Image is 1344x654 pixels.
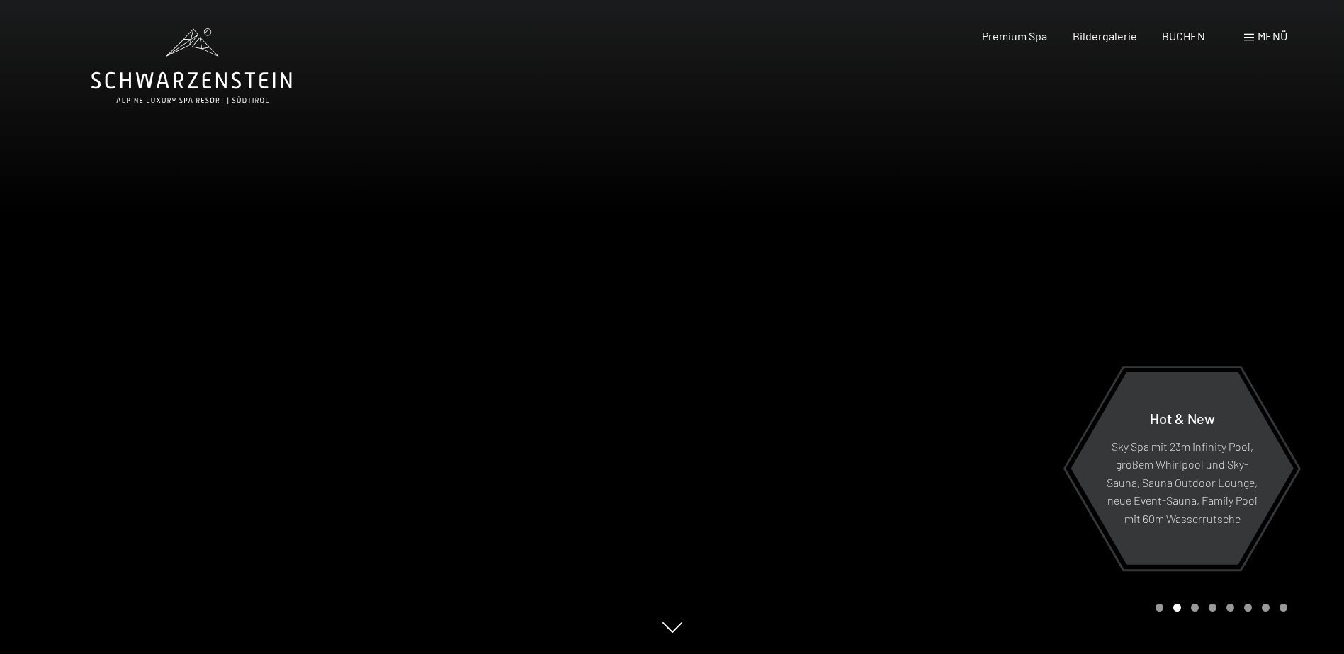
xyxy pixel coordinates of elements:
a: Premium Spa [982,29,1047,42]
a: Hot & New Sky Spa mit 23m Infinity Pool, großem Whirlpool und Sky-Sauna, Sauna Outdoor Lounge, ne... [1070,371,1294,566]
div: Carousel Page 6 [1244,604,1252,612]
div: Carousel Page 4 [1209,604,1216,612]
a: Bildergalerie [1073,29,1137,42]
div: Carousel Page 1 [1156,604,1163,612]
span: Menü [1258,29,1287,42]
span: Hot & New [1150,409,1215,426]
div: Carousel Pagination [1151,604,1287,612]
div: Carousel Page 8 [1280,604,1287,612]
div: Carousel Page 7 [1262,604,1270,612]
div: Carousel Page 2 (Current Slide) [1173,604,1181,612]
a: BUCHEN [1162,29,1205,42]
div: Carousel Page 5 [1226,604,1234,612]
div: Carousel Page 3 [1191,604,1199,612]
p: Sky Spa mit 23m Infinity Pool, großem Whirlpool und Sky-Sauna, Sauna Outdoor Lounge, neue Event-S... [1105,437,1259,527]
